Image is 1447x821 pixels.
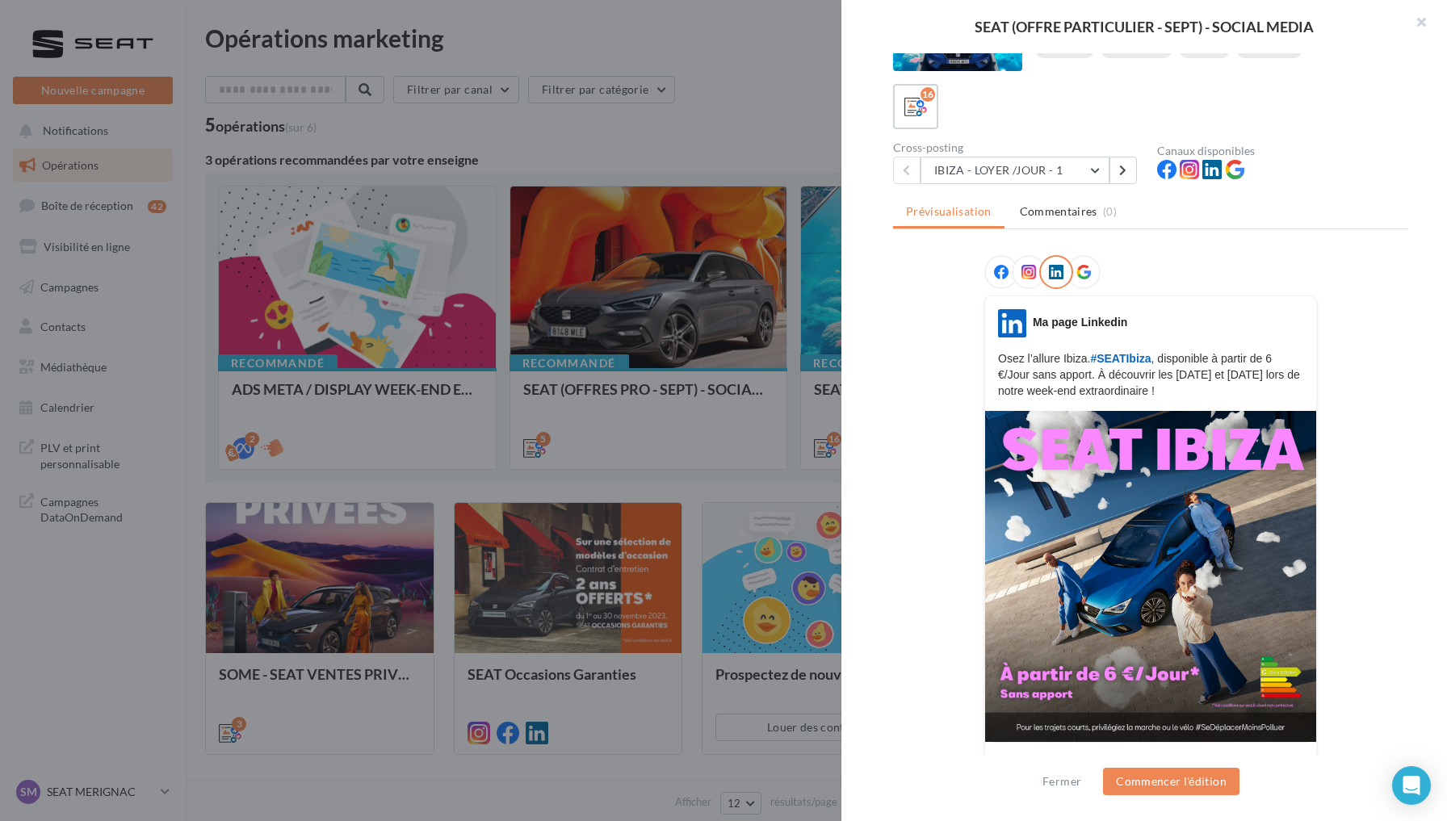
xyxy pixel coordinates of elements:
button: Commencer l'édition [1103,768,1239,795]
p: Osez l’allure Ibiza. , disponible à partir de 6 €/Jour sans apport. À découvrir les [DATE] et [DA... [998,350,1303,399]
span: (0) [1103,205,1117,218]
span: #SEATIbiza [1090,352,1151,365]
button: IBIZA - LOYER /JOUR - 1 [921,157,1109,184]
div: Cross-posting [893,142,1144,153]
div: Canaux disponibles [1157,145,1408,157]
div: 16 [921,87,935,102]
button: Fermer [1036,772,1088,791]
div: SEAT (OFFRE PARTICULIER - SEPT) - SOCIAL MEDIA [867,19,1421,34]
span: Commentaires [1020,203,1097,220]
div: Ma page Linkedin [1033,314,1127,330]
div: Open Intercom Messenger [1392,766,1431,805]
img: 1_IBIZA_loyer_1x1.jpg [985,411,1316,742]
